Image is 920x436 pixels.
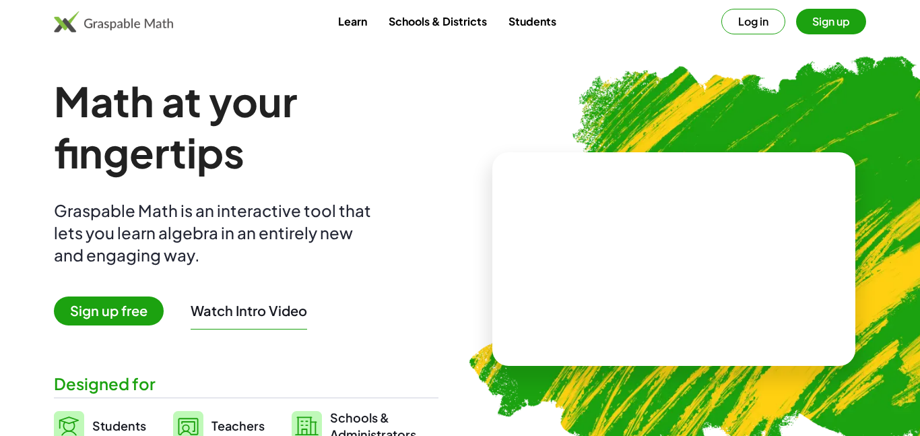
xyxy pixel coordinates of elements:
[211,418,265,433] span: Teachers
[191,302,307,319] button: Watch Intro Video
[54,373,438,395] div: Designed for
[378,9,498,34] a: Schools & Districts
[92,418,146,433] span: Students
[573,209,775,310] video: What is this? This is dynamic math notation. Dynamic math notation plays a central role in how Gr...
[54,199,377,266] div: Graspable Math is an interactive tool that lets you learn algebra in an entirely new and engaging...
[54,297,164,325] span: Sign up free
[721,9,785,34] button: Log in
[796,9,866,34] button: Sign up
[498,9,567,34] a: Students
[54,75,438,178] h1: Math at your fingertips
[327,9,378,34] a: Learn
